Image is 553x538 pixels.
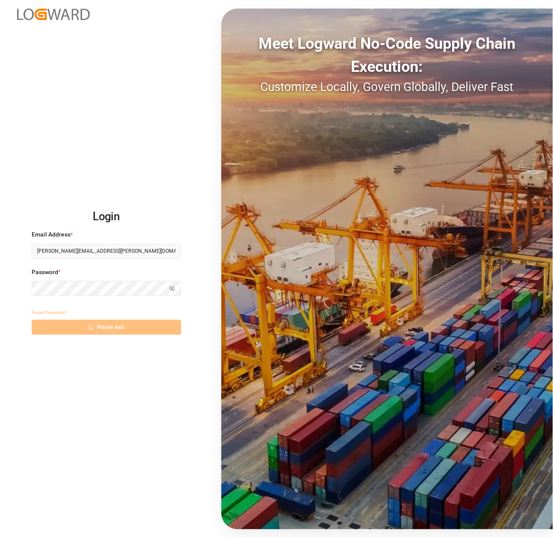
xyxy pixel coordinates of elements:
span: Password [32,268,58,277]
span: Email Address [32,230,71,239]
img: Logward_new_orange.png [17,9,90,20]
input: Enter your email [32,244,181,259]
h2: Login [32,203,181,231]
div: Customize Locally, Govern Globally, Deliver Fast [221,78,553,96]
div: Meet Logward No-Code Supply Chain Execution: [221,32,553,78]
